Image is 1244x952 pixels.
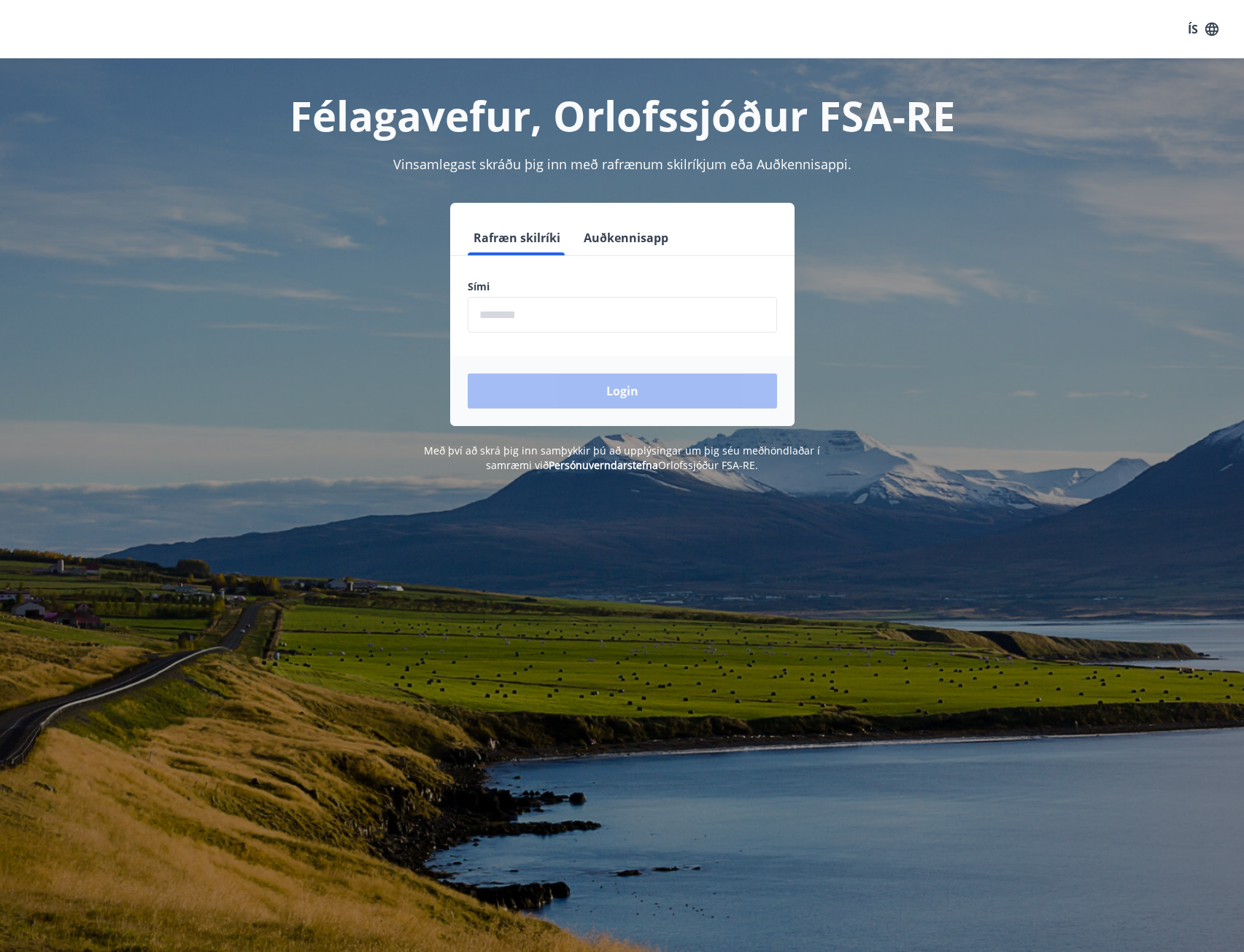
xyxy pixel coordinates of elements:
label: Sími [468,279,777,294]
h1: Félagavefur, Orlofssjóður FSA-RE [115,88,1130,143]
span: Vinsamlegast skráðu þig inn með rafrænum skilríkjum eða Auðkennisappi. [393,155,851,173]
button: Auðkennisapp [578,220,674,255]
a: Persónuverndarstefna [549,458,658,472]
button: Rafræn skilríki [468,220,566,255]
span: Með því að skrá þig inn samþykkir þú að upplýsingar um þig séu meðhöndlaðar í samræmi við Orlofss... [424,444,820,472]
button: ÍS [1180,16,1226,42]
